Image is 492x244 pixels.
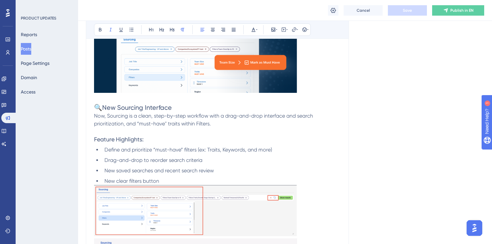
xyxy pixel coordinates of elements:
span: Cancel [357,8,370,13]
span: Need Help? [15,2,41,9]
button: Domain [21,72,37,83]
button: Save [388,5,427,16]
button: Posts [21,43,31,55]
button: Access [21,86,35,98]
span: 🔍New Sourcing Interface [94,104,172,111]
span: Define and prioritize “must-have” filters (ex: Traits, Keywords, and more) [104,147,272,153]
span: Feature Highlights: [94,136,143,143]
span: Drag-and-drop to reorder search criteria [104,157,202,163]
span: Save [403,8,412,13]
span: Publish in EN [450,8,473,13]
div: 1 [45,3,47,8]
button: Cancel [344,5,383,16]
button: Page Settings [21,57,49,69]
button: Publish in EN [432,5,484,16]
span: New clear filters button [104,178,159,184]
span: Now, Sourcing is a clean, step-by-step workflow with a drag-and-drop interface and search priorit... [94,113,314,127]
button: Reports [21,29,37,40]
div: PRODUCT UPDATES [21,16,56,21]
span: New saved searches and recent search review [104,167,214,174]
iframe: UserGuiding AI Assistant Launcher [465,218,484,238]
